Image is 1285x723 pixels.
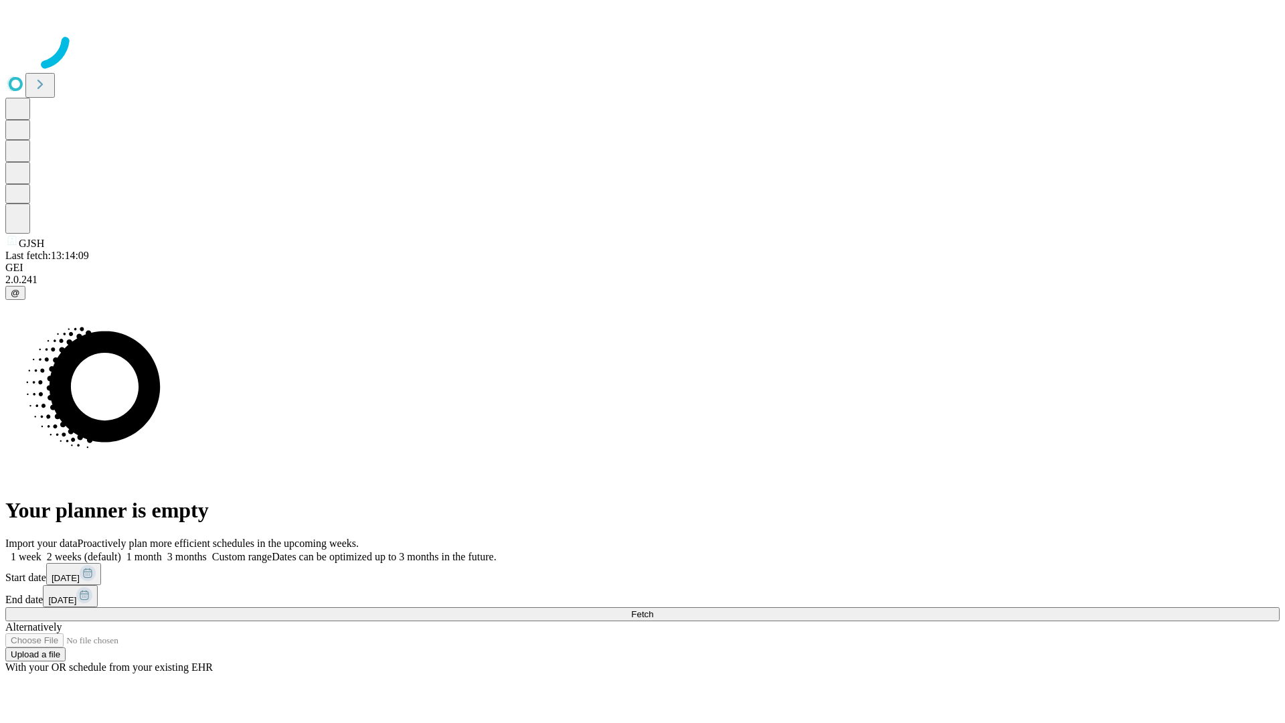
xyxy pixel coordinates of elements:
[272,551,496,562] span: Dates can be optimized up to 3 months in the future.
[5,563,1280,585] div: Start date
[5,621,62,633] span: Alternatively
[5,585,1280,607] div: End date
[78,538,359,549] span: Proactively plan more efficient schedules in the upcoming weeks.
[19,238,44,249] span: GJSH
[52,573,80,583] span: [DATE]
[5,250,89,261] span: Last fetch: 13:14:09
[5,661,213,673] span: With your OR schedule from your existing EHR
[5,647,66,661] button: Upload a file
[11,288,20,298] span: @
[48,595,76,605] span: [DATE]
[5,262,1280,274] div: GEI
[5,498,1280,523] h1: Your planner is empty
[5,538,78,549] span: Import your data
[167,551,207,562] span: 3 months
[631,609,653,619] span: Fetch
[5,274,1280,286] div: 2.0.241
[5,607,1280,621] button: Fetch
[5,286,25,300] button: @
[126,551,162,562] span: 1 month
[212,551,272,562] span: Custom range
[11,551,41,562] span: 1 week
[43,585,98,607] button: [DATE]
[46,563,101,585] button: [DATE]
[47,551,121,562] span: 2 weeks (default)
